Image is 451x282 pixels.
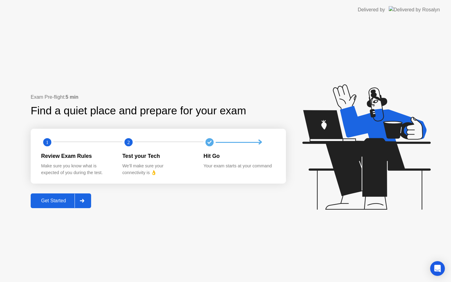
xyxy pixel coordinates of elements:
[203,152,275,160] div: Hit Go
[66,94,79,100] b: 5 min
[430,261,445,276] div: Open Intercom Messenger
[31,93,286,101] div: Exam Pre-flight:
[389,6,440,13] img: Delivered by Rosalyn
[31,193,91,208] button: Get Started
[127,139,130,145] text: 2
[41,163,113,176] div: Make sure you know what is expected of you during the test.
[203,163,275,170] div: Your exam starts at your command
[122,152,194,160] div: Test your Tech
[46,139,48,145] text: 1
[33,198,75,204] div: Get Started
[31,103,247,119] div: Find a quiet place and prepare for your exam
[358,6,385,13] div: Delivered by
[122,163,194,176] div: We’ll make sure your connectivity is 👌
[41,152,113,160] div: Review Exam Rules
